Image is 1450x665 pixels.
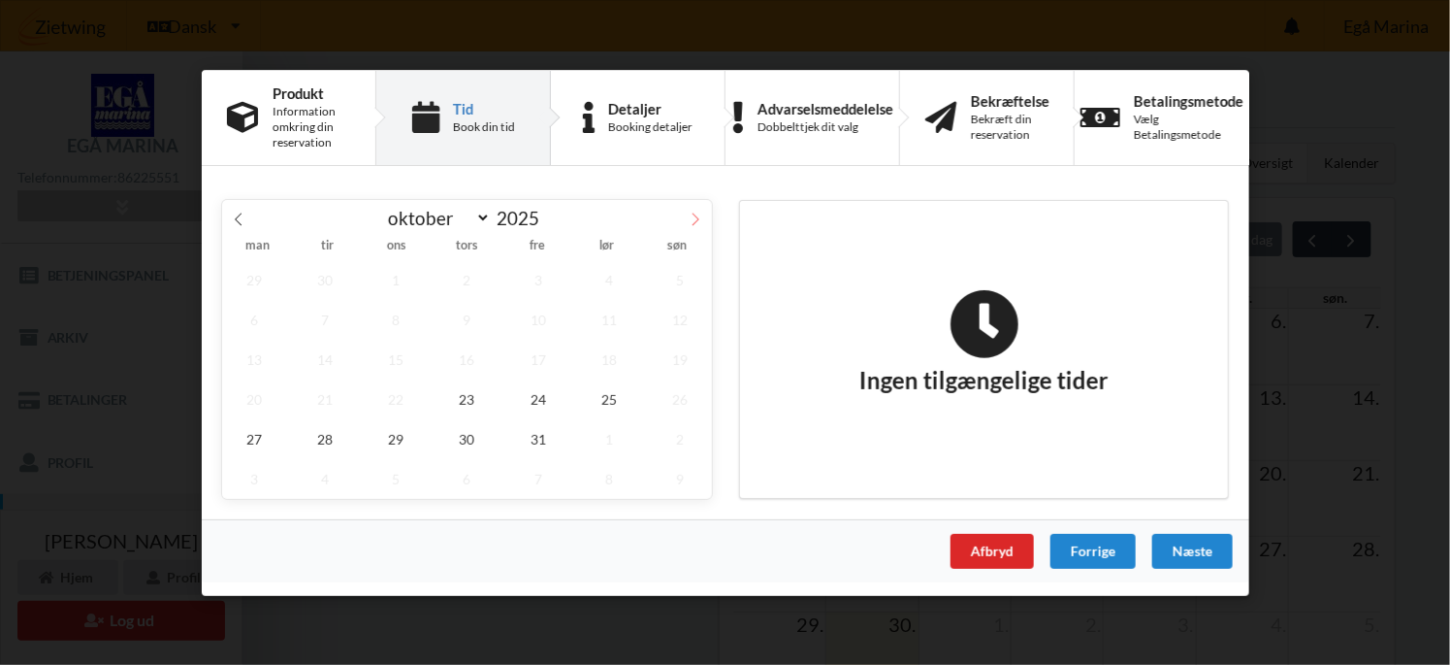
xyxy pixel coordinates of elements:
[608,100,693,116] div: Detaljer
[491,207,555,229] input: Year
[577,418,641,458] span: november 1, 2025
[435,259,499,299] span: oktober 2, 2025
[362,240,432,252] span: ons
[293,379,357,418] span: oktober 21, 2025
[648,458,712,498] span: november 9, 2025
[970,112,1048,143] div: Bekræft din reservation
[364,418,428,458] span: oktober 29, 2025
[1049,533,1135,568] div: Forrige
[222,458,286,498] span: november 3, 2025
[364,259,428,299] span: oktober 1, 2025
[505,259,569,299] span: oktober 3, 2025
[293,458,357,498] span: november 4, 2025
[293,418,357,458] span: oktober 28, 2025
[648,299,712,339] span: oktober 12, 2025
[648,379,712,418] span: oktober 26, 2025
[364,379,428,418] span: oktober 22, 2025
[364,458,428,498] span: november 5, 2025
[452,119,514,135] div: Book din tid
[648,259,712,299] span: oktober 5, 2025
[501,240,571,252] span: fre
[435,458,499,498] span: november 6, 2025
[571,240,641,252] span: lør
[648,339,712,379] span: oktober 19, 2025
[293,259,357,299] span: september 30, 2025
[1134,92,1243,108] div: Betalingsmetode
[378,206,491,230] select: Month
[757,100,892,116] div: Advarselsmeddelelse
[452,100,514,116] div: Tid
[435,379,499,418] span: oktober 23, 2025
[505,339,569,379] span: oktober 17, 2025
[577,299,641,339] span: oktober 11, 2025
[505,418,569,458] span: oktober 31, 2025
[641,240,711,252] span: søn
[273,84,350,100] div: Produkt
[648,418,712,458] span: november 2, 2025
[1134,112,1243,143] div: Vælg Betalingsmetode
[950,533,1033,568] div: Afbryd
[970,92,1048,108] div: Bekræftelse
[435,339,499,379] span: oktober 16, 2025
[435,299,499,339] span: oktober 9, 2025
[577,259,641,299] span: oktober 4, 2025
[859,288,1109,395] h2: Ingen tilgængelige tider
[222,379,286,418] span: oktober 20, 2025
[1151,533,1232,568] div: Næste
[293,299,357,339] span: oktober 7, 2025
[757,119,892,135] div: Dobbelttjek dit valg
[432,240,501,252] span: tors
[577,379,641,418] span: oktober 25, 2025
[608,119,693,135] div: Booking detaljer
[293,339,357,379] span: oktober 14, 2025
[505,299,569,339] span: oktober 10, 2025
[505,458,569,498] span: november 7, 2025
[364,339,428,379] span: oktober 15, 2025
[222,240,292,252] span: man
[577,339,641,379] span: oktober 18, 2025
[222,259,286,299] span: september 29, 2025
[505,379,569,418] span: oktober 24, 2025
[577,458,641,498] span: november 8, 2025
[222,299,286,339] span: oktober 6, 2025
[292,240,362,252] span: tir
[364,299,428,339] span: oktober 8, 2025
[222,339,286,379] span: oktober 13, 2025
[273,104,350,150] div: Information omkring din reservation
[222,418,286,458] span: oktober 27, 2025
[435,418,499,458] span: oktober 30, 2025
